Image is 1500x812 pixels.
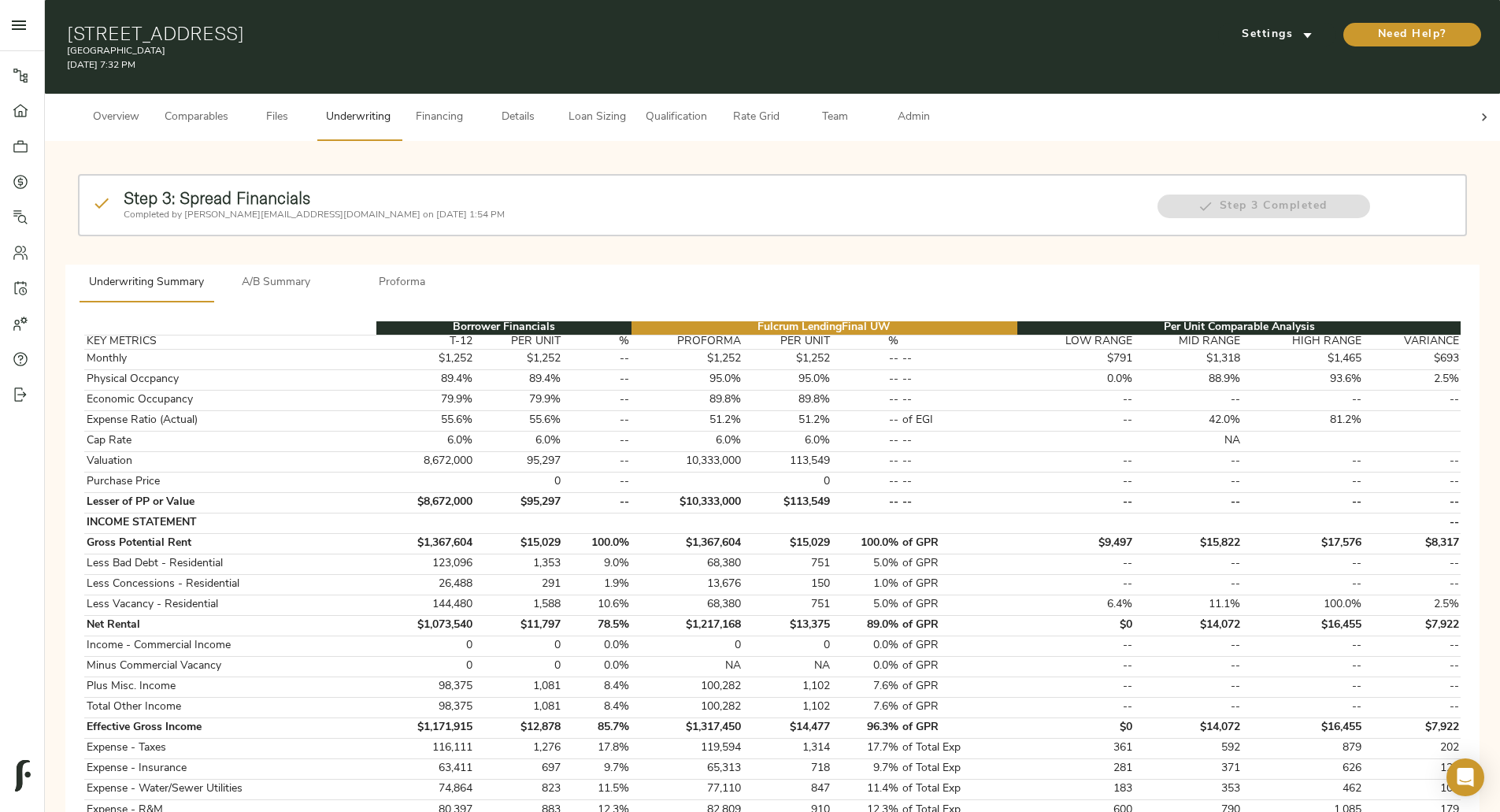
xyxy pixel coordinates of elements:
[743,410,831,431] td: 51.2%
[1243,369,1364,390] td: 93.6%
[376,390,474,410] td: 79.9%
[743,431,831,451] td: 6.0%
[646,108,707,128] span: Qualification
[831,697,900,717] td: 7.6%
[901,369,1018,390] td: --
[831,779,900,799] td: 11.4%
[831,349,900,369] td: --
[631,451,743,472] td: 10,333,000
[376,717,474,738] td: $1,171,915
[1243,574,1364,595] td: --
[84,595,376,615] td: Less Vacancy - Residential
[1243,533,1364,554] td: $17,576
[631,574,743,595] td: 13,676
[1343,23,1481,46] button: Need Help?
[376,369,474,390] td: 89.4%
[901,410,1018,431] td: of EGI
[1243,738,1364,758] td: 879
[376,697,474,717] td: 98,375
[474,390,562,410] td: 79.9%
[831,574,900,595] td: 1.0%
[1135,758,1243,779] td: 371
[562,472,631,492] td: --
[89,273,204,293] span: Underwriting Summary
[1135,677,1243,697] td: --
[562,492,631,513] td: --
[1135,656,1243,677] td: --
[1135,615,1243,636] td: $14,072
[562,636,631,656] td: 0.0%
[1135,697,1243,717] td: --
[1135,738,1243,758] td: 592
[901,390,1018,410] td: --
[474,533,562,554] td: $15,029
[831,758,900,779] td: 9.7%
[1243,335,1364,349] th: HIGH RANGE
[831,533,900,554] td: 100.0%
[1243,410,1364,431] td: 81.2%
[743,554,831,574] td: 751
[1017,335,1135,349] th: LOW RANGE
[631,677,743,697] td: 100,282
[831,369,900,390] td: --
[831,335,900,349] th: %
[631,390,743,410] td: 89.8%
[1363,677,1461,697] td: --
[562,533,631,554] td: 100.0%
[901,717,1018,738] td: of GPR
[1363,349,1461,369] td: $693
[376,451,474,472] td: 8,672,000
[1017,349,1135,369] td: $791
[1017,779,1135,799] td: 183
[376,410,474,431] td: 55.6%
[376,492,474,513] td: $8,672,000
[1017,697,1135,717] td: --
[1017,717,1135,738] td: $0
[1363,615,1461,636] td: $7,922
[631,533,743,554] td: $1,367,604
[84,349,376,369] td: Monthly
[1017,410,1135,431] td: --
[562,554,631,574] td: 9.0%
[562,451,631,472] td: --
[84,636,376,656] td: Income - Commercial Income
[562,595,631,615] td: 10.6%
[1363,492,1461,513] td: --
[376,636,474,656] td: 0
[631,321,1017,336] th: Fulcrum Lending Final UW
[567,108,627,128] span: Loan Sizing
[631,615,743,636] td: $1,217,168
[1243,717,1364,738] td: $16,455
[1243,472,1364,492] td: --
[831,554,900,574] td: 5.0%
[1135,595,1243,615] td: 11.1%
[84,369,376,390] td: Physical Occpancy
[1243,451,1364,472] td: --
[1363,390,1461,410] td: --
[124,187,310,208] strong: Step 3: Spread Financials
[901,472,1018,492] td: --
[831,492,900,513] td: --
[1243,615,1364,636] td: $16,455
[1135,492,1243,513] td: --
[84,554,376,574] td: Less Bad Debt - Residential
[1243,758,1364,779] td: 626
[474,595,562,615] td: 1,588
[1135,779,1243,799] td: 353
[901,677,1018,697] td: of GPR
[743,574,831,595] td: 150
[1135,636,1243,656] td: --
[1017,758,1135,779] td: 281
[631,335,743,349] th: PROFORMA
[631,697,743,717] td: 100,282
[223,273,330,293] span: A/B Summary
[562,738,631,758] td: 17.8%
[1218,23,1336,46] button: Settings
[1243,636,1364,656] td: --
[376,533,474,554] td: $1,367,604
[1017,615,1135,636] td: $0
[1017,390,1135,410] td: --
[1363,574,1461,595] td: --
[1017,451,1135,472] td: --
[631,758,743,779] td: 65,313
